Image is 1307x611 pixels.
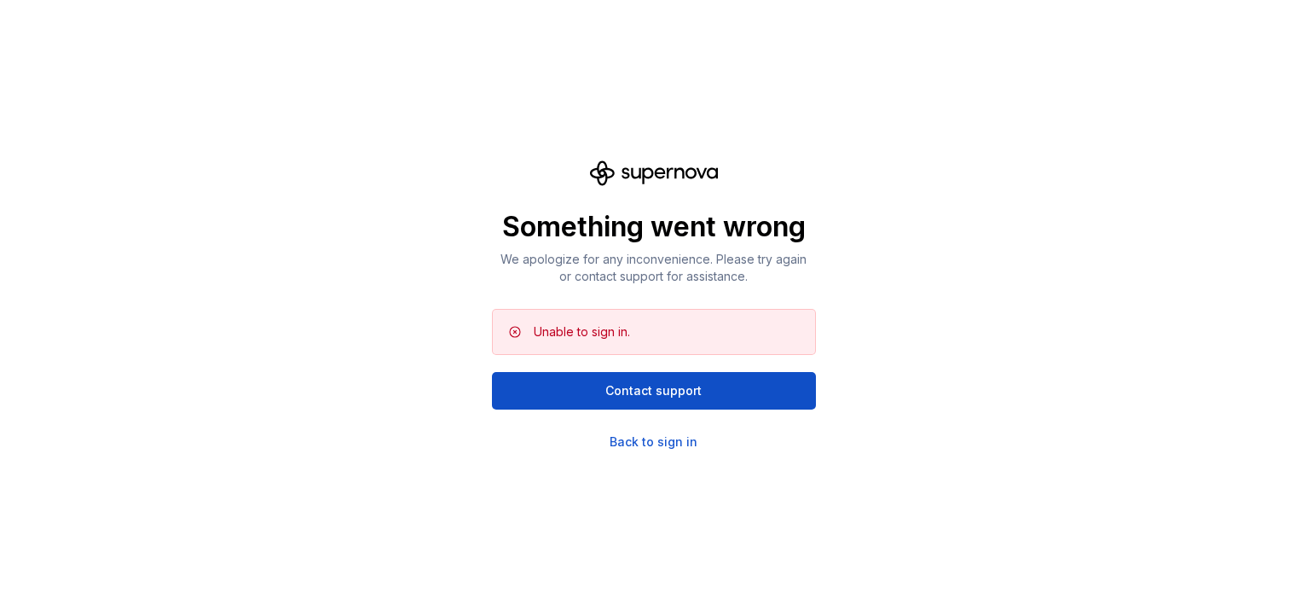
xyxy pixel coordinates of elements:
p: We apologize for any inconvenience. Please try again or contact support for assistance. [492,251,816,285]
button: Contact support [492,372,816,410]
div: Unable to sign in. [534,323,630,340]
p: Something went wrong [492,210,816,244]
span: Contact support [605,382,702,399]
a: Back to sign in [610,434,697,451]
